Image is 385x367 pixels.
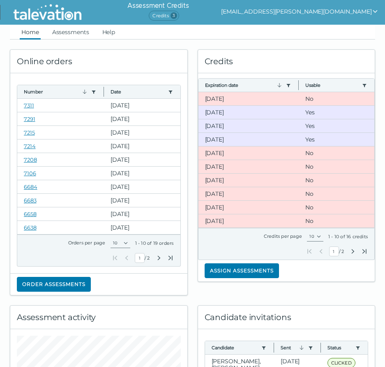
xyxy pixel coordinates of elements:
button: Date [111,88,165,95]
a: 7214 [24,143,36,149]
div: / [306,246,368,256]
label: Credits per page [264,233,302,239]
button: Last Page [167,255,174,261]
clr-dg-cell: [DATE] [104,126,180,139]
span: Total Pages [146,255,150,261]
span: Credits [149,11,179,21]
clr-dg-cell: [DATE] [104,139,180,153]
clr-dg-cell: No [299,187,374,200]
clr-dg-cell: Yes [299,133,374,146]
input: Current Page [329,246,339,256]
clr-dg-cell: Yes [299,106,374,119]
clr-dg-cell: Yes [299,119,374,132]
a: 7215 [24,129,35,136]
clr-dg-cell: [DATE] [104,194,180,207]
label: Orders per page [68,240,106,246]
clr-dg-cell: [DATE] [104,112,180,125]
button: Assign assessments [205,263,279,278]
clr-dg-cell: [DATE] [104,221,180,234]
clr-dg-cell: No [299,214,374,228]
clr-dg-cell: [DATE] [104,99,180,112]
clr-dg-cell: [DATE] [198,160,299,173]
clr-dg-cell: [DATE] [198,187,299,200]
a: 6683 [24,197,37,204]
div: 1 - 10 of 16 credits [328,233,368,240]
a: 7208 [24,156,37,163]
clr-dg-cell: [DATE] [198,201,299,214]
a: 6638 [24,224,37,231]
button: Previous Page [318,248,324,255]
clr-dg-cell: [DATE] [104,180,180,193]
clr-dg-cell: No [299,201,374,214]
a: 7106 [24,170,36,177]
button: Number [24,88,88,95]
img: Talevation_Logo_Transparent_white.png [10,2,85,23]
button: Column resize handle [271,339,277,356]
span: 3 [171,12,177,19]
clr-dg-cell: [DATE] [198,214,299,228]
div: Credits [198,50,375,73]
a: 6658 [24,211,37,217]
div: Assessment activity [10,306,187,329]
button: Column resize handle [296,76,301,94]
a: Assessments [51,25,91,39]
button: Previous Page [123,255,130,261]
clr-dg-cell: [DATE] [198,119,299,132]
clr-dg-cell: [DATE] [104,167,180,180]
div: / [112,253,173,263]
button: Usable [305,82,359,88]
clr-dg-cell: [DATE] [104,207,180,221]
clr-dg-cell: [DATE] [198,92,299,105]
clr-dg-cell: No [299,160,374,173]
div: 1 - 10 of 19 orders [135,240,174,246]
a: 7291 [24,116,35,122]
button: Column resize handle [101,83,106,100]
div: Candidate invitations [198,306,375,329]
clr-dg-cell: No [299,92,374,105]
clr-dg-cell: No [299,146,374,160]
button: Next Page [350,248,356,255]
button: Sent [281,344,305,351]
button: Column resize handle [318,339,323,356]
button: Status [327,344,353,351]
div: Online orders [10,50,187,73]
clr-dg-cell: [DATE] [198,146,299,160]
input: Current Page [135,253,145,263]
button: Next Page [156,255,162,261]
button: First Page [112,255,118,261]
button: show user actions [221,7,378,16]
button: Expiration date [205,82,283,88]
clr-dg-cell: [DATE] [198,174,299,187]
button: Candidate [212,344,258,351]
clr-dg-cell: [DATE] [198,133,299,146]
a: Help [101,25,117,39]
span: Total Pages [341,248,345,255]
clr-dg-cell: [DATE] [104,153,180,166]
h6: Assessment Credits [127,1,189,11]
clr-dg-cell: No [299,174,374,187]
button: Order assessments [17,277,91,292]
clr-dg-cell: [DATE] [198,106,299,119]
a: 6684 [24,183,37,190]
a: 7311 [24,102,34,109]
a: Home [20,25,41,39]
button: Last Page [361,248,368,255]
button: First Page [306,248,313,255]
